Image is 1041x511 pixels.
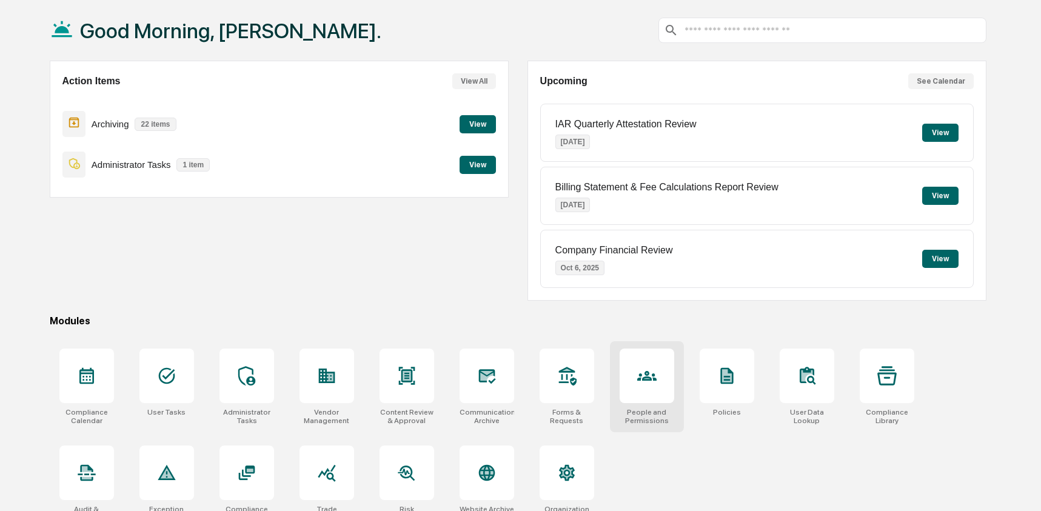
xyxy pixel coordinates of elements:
p: 22 items [135,118,176,131]
div: Policies [713,408,741,416]
p: Oct 6, 2025 [555,261,604,275]
p: Company Financial Review [555,245,673,256]
a: View [460,158,496,170]
button: View [460,156,496,174]
a: Powered byPylon [85,42,147,52]
button: View [922,250,959,268]
div: User Tasks [147,408,186,416]
p: Administrator Tasks [92,159,171,170]
div: Administrator Tasks [219,408,274,425]
button: View [922,124,959,142]
div: Compliance Library [860,408,914,425]
button: See Calendar [908,73,974,89]
div: Content Review & Approval [380,408,434,425]
p: Archiving [92,119,129,129]
div: Compliance Calendar [59,408,114,425]
p: 1 item [176,158,210,172]
button: View [922,187,959,205]
p: [DATE] [555,135,591,149]
div: User Data Lookup [780,408,834,425]
h1: Good Morning, [PERSON_NAME]. [80,19,381,43]
div: Forms & Requests [540,408,594,425]
div: Modules [50,315,986,327]
button: View [460,115,496,133]
div: Communications Archive [460,408,514,425]
p: Billing Statement & Fee Calculations Report Review [555,182,778,193]
p: [DATE] [555,198,591,212]
button: View All [452,73,496,89]
a: View [460,118,496,129]
div: People and Permissions [620,408,674,425]
h2: Action Items [62,76,121,87]
p: IAR Quarterly Attestation Review [555,119,697,130]
h2: Upcoming [540,76,587,87]
span: Pylon [121,42,147,52]
div: Vendor Management [300,408,354,425]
